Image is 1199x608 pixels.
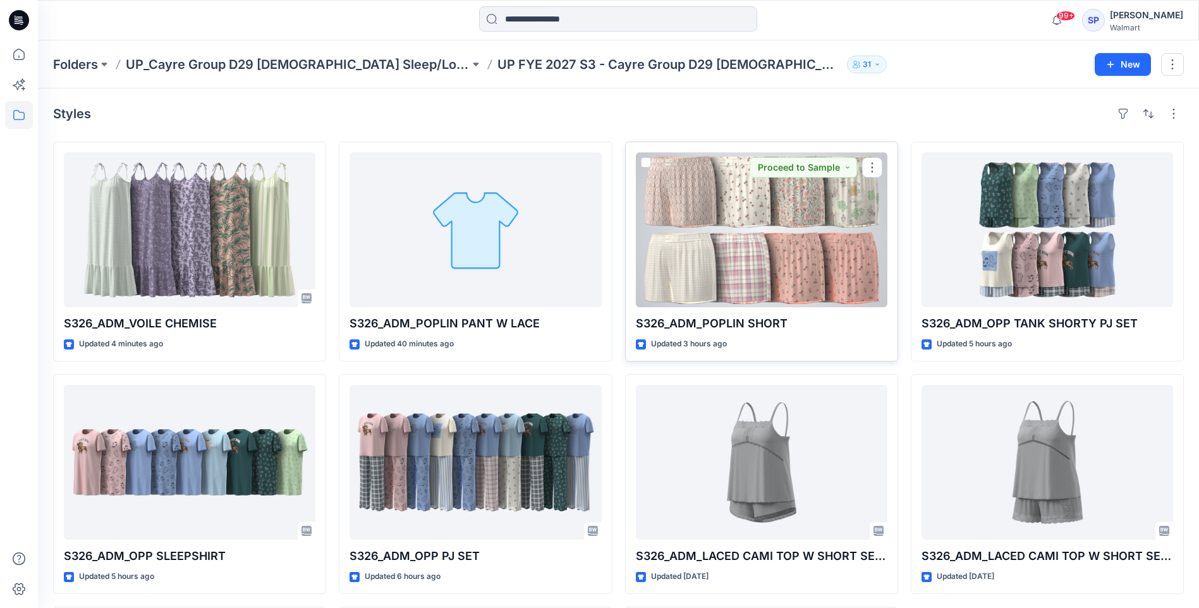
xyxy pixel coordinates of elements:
p: S326_ADM_POPLIN PANT W LACE [350,315,601,332]
p: S326_ADM_LACED CAMI TOP W SHORT SET_OPT B [636,547,887,565]
p: S326_ADM_VOILE CHEMISE [64,315,315,332]
a: Folders [53,56,98,73]
p: Updated 40 minutes ago [365,337,454,351]
div: SP [1082,9,1105,32]
a: S326_ADM_POPLIN SHORT [636,152,887,307]
p: Updated 4 minutes ago [79,337,163,351]
a: S326_ADM_OPP TANK SHORTY PJ SET [922,152,1173,307]
p: 31 [863,58,871,71]
p: S326_ADM_OPP PJ SET [350,547,601,565]
h4: Styles [53,106,91,121]
p: Updated [DATE] [651,570,709,583]
a: S326_ADM_VOILE CHEMISE [64,152,315,307]
p: Updated 5 hours ago [937,337,1012,351]
div: [PERSON_NAME] [1110,8,1183,23]
p: Updated 6 hours ago [365,570,441,583]
p: S326_ADM_OPP TANK SHORTY PJ SET [922,315,1173,332]
button: New [1095,53,1151,76]
p: Updated 3 hours ago [651,337,727,351]
p: Updated [DATE] [937,570,994,583]
span: 99+ [1056,11,1075,21]
a: S326_ADM_LACED CAMI TOP W SHORT SET_OPT B [636,385,887,540]
a: S326_ADM_LACED CAMI TOP W SHORT SET_OPT A [922,385,1173,540]
button: 31 [847,56,887,73]
div: Walmart [1110,23,1183,32]
a: S326_ADM_OPP SLEEPSHIRT [64,385,315,540]
p: S326_ADM_LACED CAMI TOP W SHORT SET_OPT A [922,547,1173,565]
p: Updated 5 hours ago [79,570,154,583]
p: UP FYE 2027 S3 - Cayre Group D29 [DEMOGRAPHIC_DATA] Sleepwear [497,56,841,73]
a: S326_ADM_POPLIN PANT W LACE [350,152,601,307]
a: S326_ADM_OPP PJ SET [350,385,601,540]
p: S326_ADM_POPLIN SHORT [636,315,887,332]
p: S326_ADM_OPP SLEEPSHIRT [64,547,315,565]
a: UP_Cayre Group D29 [DEMOGRAPHIC_DATA] Sleep/Loungewear [126,56,470,73]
